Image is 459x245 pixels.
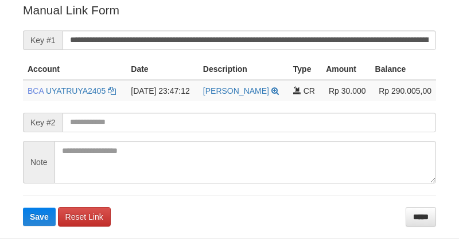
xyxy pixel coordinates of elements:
[126,59,199,80] th: Date
[23,2,436,18] p: Manual Link Form
[58,207,111,227] a: Reset Link
[23,59,126,80] th: Account
[321,80,370,101] td: Rp 30.000
[23,113,63,132] span: Key #2
[321,59,370,80] th: Amount
[199,59,289,80] th: Description
[23,141,55,183] span: Note
[371,59,436,80] th: Balance
[108,86,116,95] a: Copy UYATRUYA2405 to clipboard
[371,80,436,101] td: Rp 290.005,00
[23,208,56,226] button: Save
[203,86,269,95] a: [PERSON_NAME]
[304,86,315,95] span: CR
[46,86,106,95] a: UYATRUYA2405
[30,212,49,221] span: Save
[23,30,63,50] span: Key #1
[65,212,103,221] span: Reset Link
[126,80,199,101] td: [DATE] 23:47:12
[28,86,44,95] span: BCA
[289,59,321,80] th: Type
